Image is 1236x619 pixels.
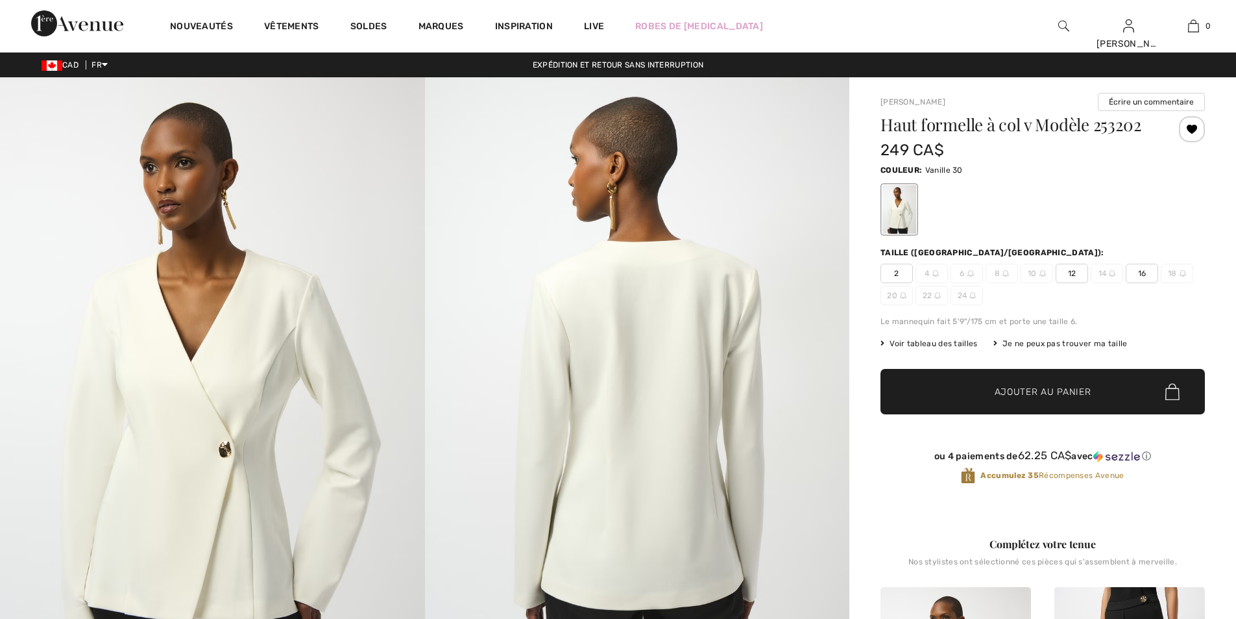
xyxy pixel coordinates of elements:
span: 14 [1091,264,1123,283]
h1: Haut formelle à col v Modèle 253202 [880,116,1151,133]
img: ring-m.svg [967,270,974,277]
span: 22 [915,286,948,305]
img: ring-m.svg [1109,270,1115,277]
img: Récompenses Avenue [961,467,975,485]
span: 0 [1206,20,1211,32]
img: ring-m.svg [934,292,941,299]
span: 24 [951,286,983,305]
img: Canadian Dollar [42,60,62,71]
a: Vêtements [264,21,319,34]
span: Voir tableau des tailles [880,338,978,349]
button: Ajouter au panier [880,369,1205,414]
img: ring-m.svg [1039,270,1046,277]
span: 20 [880,286,913,305]
a: Soldes [350,21,387,34]
span: 16 [1126,264,1158,283]
div: ou 4 paiements de62.25 CA$avecSezzle Cliquez pour en savoir plus sur Sezzle [880,449,1205,467]
span: 10 [1021,264,1053,283]
a: Marques [418,21,464,34]
div: Nos stylistes ont sélectionné ces pièces qui s'assemblent à merveille. [880,557,1205,577]
a: Live [584,19,604,33]
div: Le mannequin fait 5'9"/175 cm et porte une taille 6. [880,316,1205,327]
img: ring-m.svg [900,292,906,299]
span: CAD [42,60,84,69]
a: Nouveautés [170,21,233,34]
span: 2 [880,264,913,283]
span: 62.25 CA$ [1018,449,1072,462]
img: ring-m.svg [969,292,976,299]
span: 4 [915,264,948,283]
span: Inspiration [495,21,553,34]
img: ring-m.svg [932,270,939,277]
span: 8 [986,264,1018,283]
div: [PERSON_NAME] [1097,37,1160,51]
button: Écrire un commentaire [1098,93,1205,111]
img: Mes infos [1123,18,1134,34]
div: Je ne peux pas trouver ma taille [993,338,1128,349]
img: recherche [1058,18,1069,34]
img: 1ère Avenue [31,10,123,36]
div: Taille ([GEOGRAPHIC_DATA]/[GEOGRAPHIC_DATA]): [880,247,1107,259]
div: Vanille 30 [882,185,916,234]
a: 0 [1161,18,1225,34]
img: Mon panier [1188,18,1199,34]
span: FR [91,60,108,69]
span: Couleur: [880,166,922,175]
span: Ajouter au panier [995,385,1091,399]
div: Complétez votre tenue [880,537,1205,552]
img: ring-m.svg [1180,270,1186,277]
span: 249 CA$ [880,141,944,159]
img: ring-m.svg [1002,270,1009,277]
span: 18 [1161,264,1193,283]
div: ou 4 paiements de avec [880,449,1205,462]
a: [PERSON_NAME] [880,97,945,107]
span: 12 [1056,264,1088,283]
img: Sezzle [1093,451,1140,462]
a: Robes de [MEDICAL_DATA] [635,19,763,33]
span: Vanille 30 [925,166,963,175]
span: Récompenses Avenue [980,470,1124,481]
a: Se connecter [1123,19,1134,32]
span: 6 [951,264,983,283]
strong: Accumulez 35 [980,471,1039,480]
img: Bag.svg [1165,383,1180,400]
